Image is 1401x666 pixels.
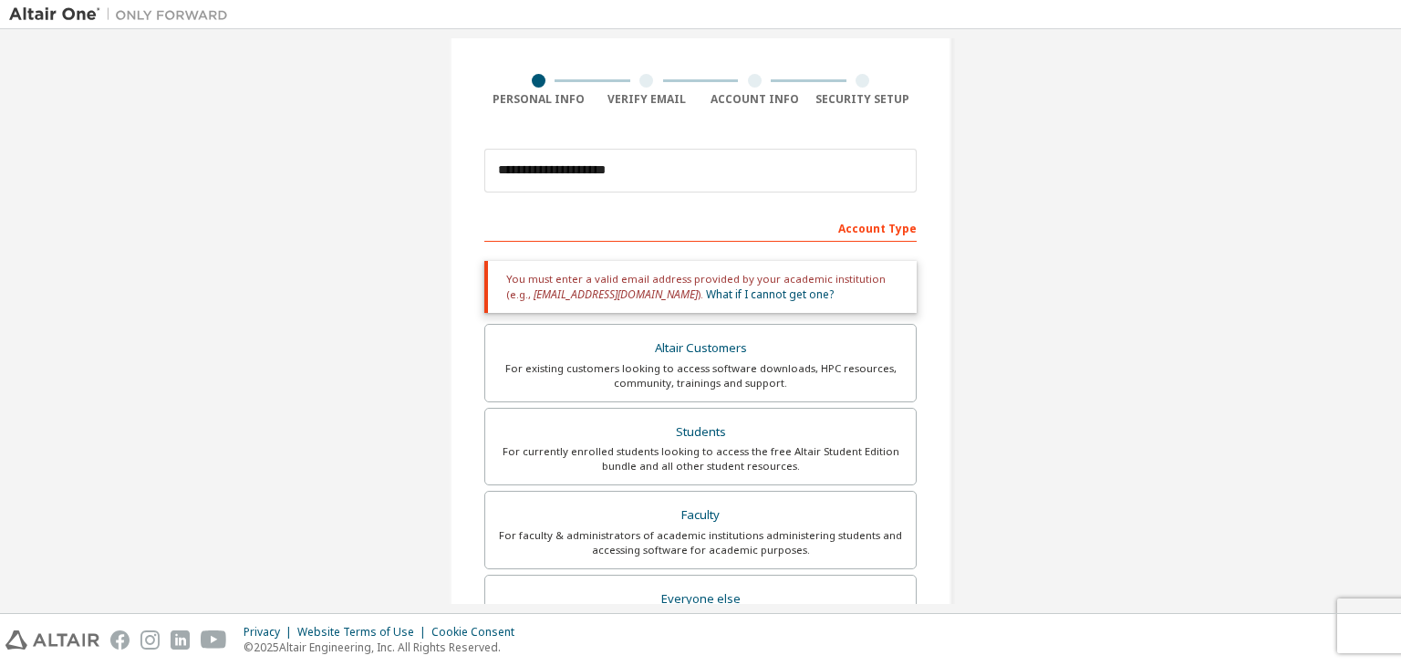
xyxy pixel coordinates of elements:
div: Everyone else [496,587,905,612]
div: Personal Info [484,92,593,107]
div: Students [496,420,905,445]
img: Altair One [9,5,237,24]
div: Altair Customers [496,336,905,361]
div: Security Setup [809,92,918,107]
div: Account Info [700,92,809,107]
div: Cookie Consent [431,625,525,640]
img: youtube.svg [201,630,227,650]
img: instagram.svg [140,630,160,650]
div: For faculty & administrators of academic institutions administering students and accessing softwa... [496,528,905,557]
div: Faculty [496,503,905,528]
div: Account Type [484,213,917,242]
div: For existing customers looking to access software downloads, HPC resources, community, trainings ... [496,361,905,390]
img: altair_logo.svg [5,630,99,650]
div: Verify Email [593,92,701,107]
div: For currently enrolled students looking to access the free Altair Student Edition bundle and all ... [496,444,905,473]
span: [EMAIL_ADDRESS][DOMAIN_NAME] [534,286,698,302]
div: You must enter a valid email address provided by your academic institution (e.g., ). [484,261,917,313]
div: Website Terms of Use [297,625,431,640]
div: Privacy [244,625,297,640]
p: © 2025 Altair Engineering, Inc. All Rights Reserved. [244,640,525,655]
img: linkedin.svg [171,630,190,650]
img: facebook.svg [110,630,130,650]
a: What if I cannot get one? [706,286,834,302]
